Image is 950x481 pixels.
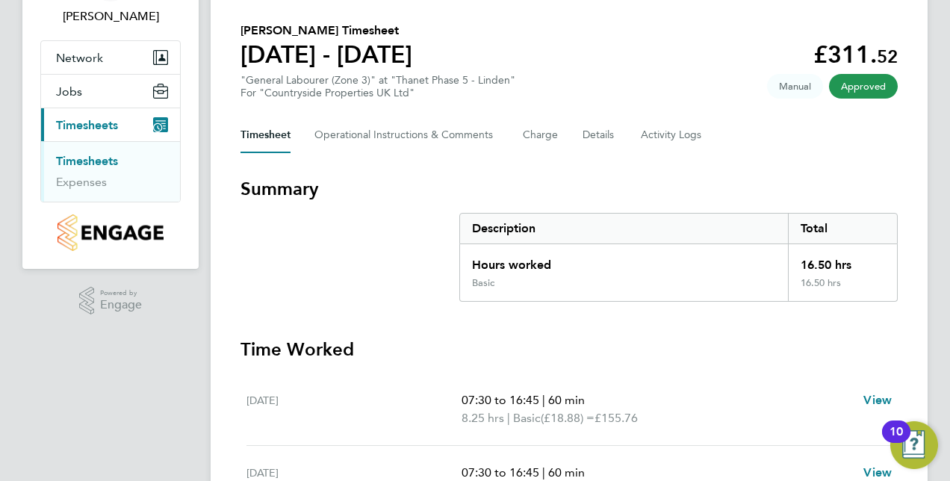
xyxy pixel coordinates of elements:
div: Hours worked [460,244,788,277]
span: View [863,465,892,480]
a: Expenses [56,175,107,189]
img: countryside-properties-logo-retina.png [58,214,163,251]
span: 60 min [548,465,585,480]
a: Timesheets [56,154,118,168]
div: [DATE] [246,391,462,427]
span: 07:30 to 16:45 [462,465,539,480]
span: Matt Hugo [40,7,181,25]
div: Basic [472,277,494,289]
span: Basic [513,409,541,427]
span: | [542,393,545,407]
div: Total [788,214,897,243]
button: Activity Logs [641,117,704,153]
div: "General Labourer (Zone 3)" at "Thanet Phase 5 - Linden" [240,74,515,99]
span: £155.76 [594,411,638,425]
span: Powered by [100,287,142,300]
button: Details [583,117,617,153]
span: View [863,393,892,407]
div: 10 [890,432,903,451]
span: 07:30 to 16:45 [462,393,539,407]
div: Description [460,214,788,243]
span: 52 [877,46,898,67]
h2: [PERSON_NAME] Timesheet [240,22,412,40]
span: 8.25 hrs [462,411,504,425]
div: Summary [459,213,898,302]
app-decimal: £311. [813,40,898,69]
span: (£18.88) = [541,411,594,425]
button: Timesheet [240,117,291,153]
button: Jobs [41,75,180,108]
span: Jobs [56,84,82,99]
span: | [507,411,510,425]
span: | [542,465,545,480]
button: Operational Instructions & Comments [314,117,499,153]
div: For "Countryside Properties UK Ltd" [240,87,515,99]
span: 60 min [548,393,585,407]
a: View [863,391,892,409]
a: Go to home page [40,214,181,251]
div: 16.50 hrs [788,244,897,277]
span: Timesheets [56,118,118,132]
h3: Time Worked [240,338,898,361]
a: Powered byEngage [79,287,143,315]
h1: [DATE] - [DATE] [240,40,412,69]
span: Engage [100,299,142,311]
button: Timesheets [41,108,180,141]
div: 16.50 hrs [788,277,897,301]
div: Timesheets [41,141,180,202]
h3: Summary [240,177,898,201]
button: Open Resource Center, 10 new notifications [890,421,938,469]
span: Network [56,51,103,65]
span: This timesheet was manually created. [767,74,823,99]
button: Network [41,41,180,74]
span: This timesheet has been approved. [829,74,898,99]
button: Charge [523,117,559,153]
